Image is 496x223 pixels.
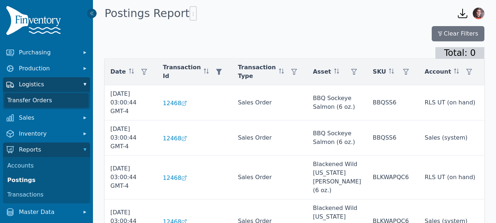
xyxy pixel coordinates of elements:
[367,156,419,199] td: BLKWAPQC6
[3,205,90,219] button: Master Data
[3,143,90,157] button: Reports
[3,77,90,92] button: Logistics
[419,85,483,120] td: RLS UT (on hand)
[163,174,227,182] a: 12468
[110,67,126,76] span: Date
[419,120,483,156] td: Sales (system)
[232,120,307,156] td: Sales Order
[419,156,483,199] td: RLS UT (on hand)
[4,93,89,108] a: Transfer Orders
[367,120,419,156] td: BBQSS6
[163,174,182,182] span: 12468
[473,8,484,19] img: Nathaniel Brooks
[163,134,227,143] a: 12468
[307,120,367,156] td: BBQ Sockeye Salmon (6 oz.)
[19,80,77,89] span: Logistics
[3,127,90,141] button: Inventory
[105,6,197,21] h1: Postings Report
[435,47,484,59] div: Total: 0
[163,99,227,108] a: 12468
[163,63,201,80] span: Transaction Id
[19,113,77,122] span: Sales
[19,48,77,57] span: Purchasing
[6,6,64,38] img: Finventory
[3,111,90,125] button: Sales
[373,67,386,76] span: SKU
[367,85,419,120] td: BBQSS6
[432,26,484,41] button: Clear Filters
[425,67,451,76] span: Account
[19,145,77,154] span: Reports
[105,120,157,156] td: [DATE] 03:00:44 GMT-4
[163,134,182,143] span: 12468
[163,99,182,108] span: 12468
[307,85,367,120] td: BBQ Sockeye Salmon (6 oz.)
[238,63,276,80] span: Transaction Type
[19,64,77,73] span: Production
[232,156,307,199] td: Sales Order
[307,156,367,199] td: Blackened Wild [US_STATE] [PERSON_NAME] (6 oz.)
[105,85,157,120] td: [DATE] 03:00:44 GMT-4
[19,129,77,138] span: Inventory
[19,208,77,216] span: Master Data
[3,61,90,76] button: Production
[232,85,307,120] td: Sales Order
[4,173,89,187] a: Postings
[3,45,90,60] button: Purchasing
[4,158,89,173] a: Accounts
[4,187,89,202] a: Transactions
[313,67,331,76] span: Asset
[105,156,157,199] td: [DATE] 03:00:44 GMT-4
